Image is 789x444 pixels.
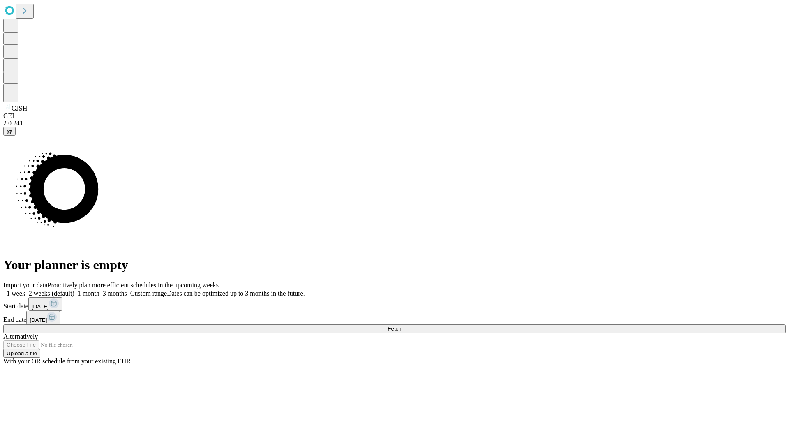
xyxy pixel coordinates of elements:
button: @ [3,127,16,136]
h1: Your planner is empty [3,257,786,273]
span: 3 months [103,290,127,297]
span: 1 month [78,290,99,297]
span: 2 weeks (default) [29,290,74,297]
span: GJSH [12,105,27,112]
button: [DATE] [26,311,60,324]
button: [DATE] [28,297,62,311]
button: Fetch [3,324,786,333]
span: Fetch [388,326,401,332]
span: Import your data [3,282,48,289]
span: 1 week [7,290,25,297]
span: [DATE] [32,303,49,310]
div: End date [3,311,786,324]
button: Upload a file [3,349,40,358]
div: Start date [3,297,786,311]
span: Custom range [130,290,167,297]
span: Dates can be optimized up to 3 months in the future. [167,290,305,297]
span: Proactively plan more efficient schedules in the upcoming weeks. [48,282,220,289]
span: Alternatively [3,333,38,340]
div: 2.0.241 [3,120,786,127]
span: @ [7,128,12,134]
span: [DATE] [30,317,47,323]
span: With your OR schedule from your existing EHR [3,358,131,365]
div: GEI [3,112,786,120]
